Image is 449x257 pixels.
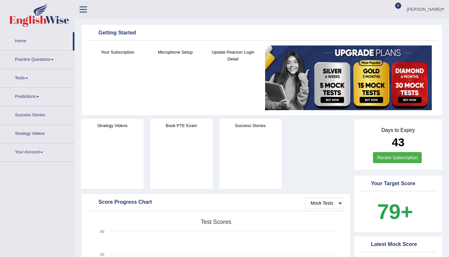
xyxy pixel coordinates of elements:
h4: Your Subscription [92,49,143,56]
img: small5.jpg [265,45,432,110]
a: Tests [0,69,74,85]
a: Home [0,32,73,48]
a: Success Stories [0,106,74,122]
div: Score Progress Chart [89,198,343,207]
span: 8 [395,3,402,9]
h4: Success Stories [219,122,282,129]
a: Strategy Videos [0,125,74,141]
a: Your Account [0,143,74,160]
h4: Days to Expiry [361,127,435,133]
text: 60 [100,252,104,256]
h4: Update Pearson Login Detail [207,49,259,62]
div: Getting Started [89,28,435,38]
a: Practice Questions [0,51,74,67]
b: 43 [392,136,404,148]
div: Latest Mock Score [361,240,435,250]
a: Predictions [0,88,74,104]
h4: Microphone Setup [150,49,201,56]
a: Renew Subscription [373,152,422,163]
h4: Book PTE Exam [150,122,212,129]
tspan: Test scores [201,219,231,225]
text: 90 [100,230,104,234]
div: Your Target Score [361,179,435,189]
b: 79+ [377,200,413,224]
h4: Strategy Videos [81,122,144,129]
